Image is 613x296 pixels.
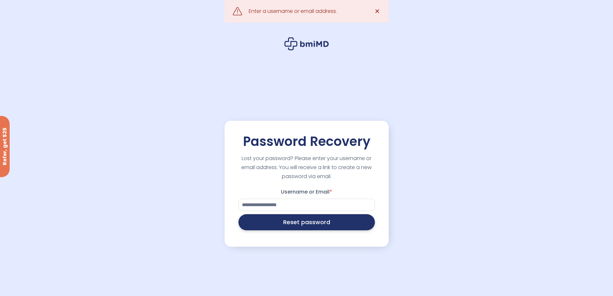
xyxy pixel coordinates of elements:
[237,154,376,181] p: Lost your password? Please enter your username or email address. You will receive a link to creat...
[375,7,380,16] span: ✕
[238,187,375,197] label: Username or Email
[238,214,375,230] button: Reset password
[249,7,337,16] div: Enter a username or email address.
[371,5,384,18] a: ✕
[243,134,370,149] h2: Password Recovery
